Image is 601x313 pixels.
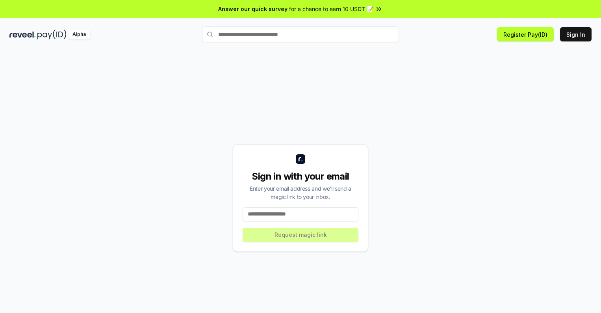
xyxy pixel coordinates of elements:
button: Register Pay(ID) [497,27,554,41]
span: for a chance to earn 10 USDT 📝 [289,5,373,13]
img: pay_id [37,30,67,39]
div: Sign in with your email [243,170,358,183]
img: reveel_dark [9,30,36,39]
img: logo_small [296,154,305,164]
button: Sign In [560,27,592,41]
span: Answer our quick survey [218,5,288,13]
div: Alpha [68,30,90,39]
div: Enter your email address and we’ll send a magic link to your inbox. [243,184,358,201]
